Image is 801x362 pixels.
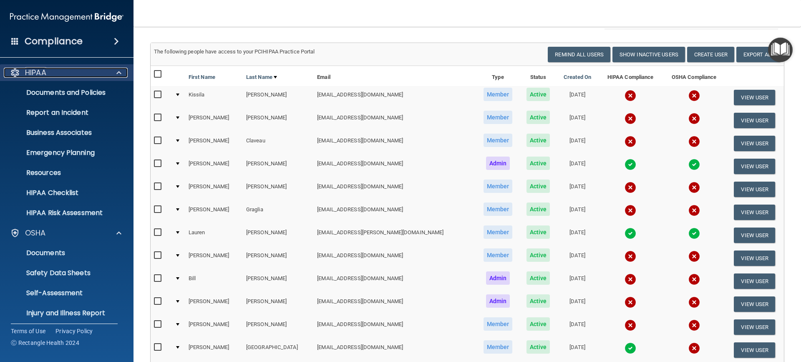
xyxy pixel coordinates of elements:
td: Graglia [243,201,314,224]
td: [EMAIL_ADDRESS][DOMAIN_NAME] [314,247,476,270]
button: View User [734,251,775,266]
td: [PERSON_NAME] [185,316,243,339]
td: [PERSON_NAME] [185,155,243,178]
p: HIPAA Checklist [5,189,119,197]
p: Injury and Illness Report [5,309,119,317]
span: Active [526,271,550,285]
td: [DATE] [557,132,598,155]
td: [PERSON_NAME] [243,109,314,132]
p: OSHA [25,228,46,238]
td: [PERSON_NAME] [243,224,314,247]
td: [EMAIL_ADDRESS][DOMAIN_NAME] [314,132,476,155]
button: View User [734,159,775,174]
p: Resources [5,169,119,177]
td: [PERSON_NAME] [243,293,314,316]
td: [PERSON_NAME] [243,86,314,109]
span: Active [526,157,550,170]
td: [PERSON_NAME] [185,178,243,201]
th: Email [314,66,476,86]
span: Admin [486,294,510,308]
span: Active [526,294,550,308]
img: cross.ca9f0e7f.svg [688,205,700,216]
td: Claveau [243,132,314,155]
a: Privacy Policy [55,327,93,335]
p: Documents [5,249,119,257]
span: Active [526,180,550,193]
p: Self-Assessment [5,289,119,297]
th: Status [520,66,557,86]
img: cross.ca9f0e7f.svg [625,136,636,147]
td: [PERSON_NAME] [243,247,314,270]
td: [DATE] [557,155,598,178]
td: [EMAIL_ADDRESS][PERSON_NAME][DOMAIN_NAME] [314,224,476,247]
button: View User [734,136,775,151]
img: cross.ca9f0e7f.svg [625,319,636,331]
span: Active [526,203,550,216]
span: Member [484,203,513,216]
td: [PERSON_NAME] [185,339,243,362]
span: Active [526,134,550,147]
span: Active [526,225,550,239]
img: cross.ca9f0e7f.svg [688,113,700,124]
img: cross.ca9f0e7f.svg [688,90,700,101]
img: tick.e7d51cea.svg [688,159,700,170]
img: cross.ca9f0e7f.svg [625,251,636,262]
td: [EMAIL_ADDRESS][DOMAIN_NAME] [314,178,476,201]
img: cross.ca9f0e7f.svg [625,205,636,216]
th: Type [476,66,519,86]
img: tick.e7d51cea.svg [625,342,636,354]
span: Member [484,180,513,193]
td: [EMAIL_ADDRESS][DOMAIN_NAME] [314,339,476,362]
button: View User [734,273,775,289]
img: cross.ca9f0e7f.svg [688,251,700,262]
button: View User [734,90,775,105]
p: Business Associates [5,129,119,137]
td: [DATE] [557,178,598,201]
td: [GEOGRAPHIC_DATA] [243,339,314,362]
h4: Compliance [25,35,83,47]
span: Member [484,340,513,354]
span: Admin [486,271,510,285]
img: cross.ca9f0e7f.svg [625,90,636,101]
button: Create User [687,47,734,62]
span: Member [484,111,513,124]
p: Documents and Policies [5,89,119,97]
p: HIPAA Risk Assessment [5,209,119,217]
a: Last Name [246,72,277,82]
td: Lauren [185,224,243,247]
img: tick.e7d51cea.svg [625,228,636,239]
span: Member [484,317,513,331]
img: cross.ca9f0e7f.svg [625,182,636,193]
td: [PERSON_NAME] [185,201,243,224]
span: Active [526,88,550,101]
td: [PERSON_NAME] [243,270,314,293]
button: View User [734,182,775,197]
img: cross.ca9f0e7f.svg [688,273,700,285]
td: [DATE] [557,86,598,109]
button: Open Resource Center [768,38,793,62]
td: [DATE] [557,224,598,247]
img: tick.e7d51cea.svg [688,228,700,239]
img: cross.ca9f0e7f.svg [625,273,636,285]
span: Member [484,134,513,147]
button: View User [734,342,775,358]
td: [EMAIL_ADDRESS][DOMAIN_NAME] [314,86,476,109]
img: cross.ca9f0e7f.svg [688,296,700,308]
td: [EMAIL_ADDRESS][DOMAIN_NAME] [314,109,476,132]
td: [DATE] [557,339,598,362]
button: Show Inactive Users [612,47,685,62]
a: Export All [736,47,781,62]
span: Active [526,248,550,262]
th: HIPAA Compliance [598,66,662,86]
img: cross.ca9f0e7f.svg [688,342,700,354]
img: tick.e7d51cea.svg [625,159,636,170]
button: View User [734,319,775,335]
p: Safety Data Sheets [5,269,119,277]
th: OSHA Compliance [662,66,725,86]
td: [EMAIL_ADDRESS][DOMAIN_NAME] [314,270,476,293]
button: View User [734,296,775,312]
img: cross.ca9f0e7f.svg [688,136,700,147]
button: View User [734,228,775,243]
a: First Name [189,72,215,82]
td: [PERSON_NAME] [185,293,243,316]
